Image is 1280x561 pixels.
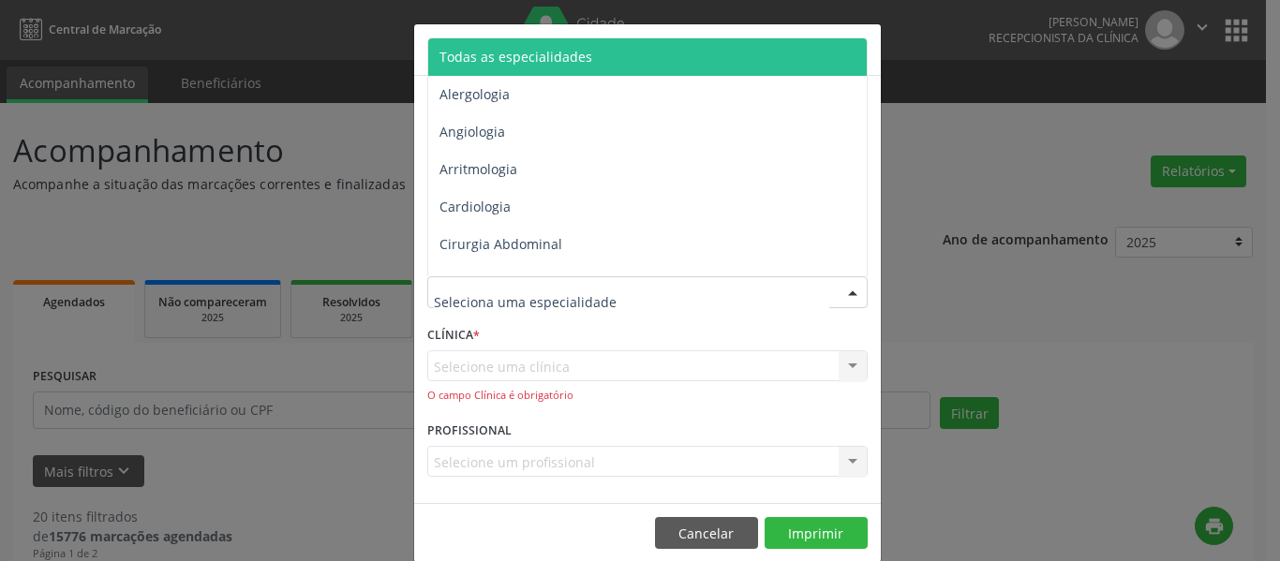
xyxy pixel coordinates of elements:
button: Close [843,24,881,70]
span: Cirurgia Bariatrica [439,273,555,290]
span: Arritmologia [439,160,517,178]
div: O campo Clínica é obrigatório [427,388,868,404]
label: PROFISSIONAL [427,417,512,446]
button: Imprimir [765,517,868,549]
input: Seleciona uma especialidade [434,283,829,320]
h5: Relatório de agendamentos [427,37,642,62]
label: CLÍNICA [427,321,480,350]
span: Angiologia [439,123,505,140]
span: Cirurgia Abdominal [439,235,562,253]
button: Cancelar [655,517,758,549]
span: Cardiologia [439,198,511,215]
span: Todas as especialidades [439,48,592,66]
span: Alergologia [439,85,510,103]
